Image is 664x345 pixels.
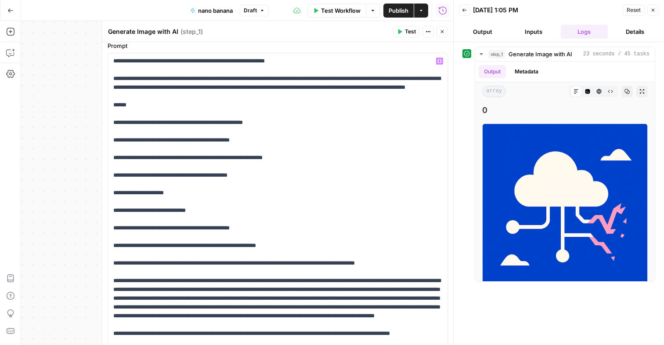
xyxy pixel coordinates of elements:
span: step_1 [488,50,505,58]
textarea: Generate Image with AI [108,27,178,36]
span: Publish [389,6,408,15]
button: 23 seconds / 45 tasks [475,47,655,61]
button: Draft [240,5,269,16]
button: Publish [383,4,414,18]
span: Draft [244,7,257,15]
button: Test Workflow [307,4,366,18]
label: Prompt [108,41,448,50]
button: Details [611,25,659,39]
span: Generate Image with AI [509,50,572,58]
button: Output [459,25,506,39]
span: Test [405,28,416,36]
span: ( step_1 ) [180,27,203,36]
button: Test [393,26,420,37]
span: Reset [627,6,641,14]
span: Test Workflow [321,6,361,15]
button: Reset [623,4,645,16]
button: nano banana [185,4,238,18]
div: 23 seconds / 45 tasks [475,62,655,281]
span: nano banana [198,6,233,15]
button: Output [479,65,506,78]
span: array [482,86,506,97]
img: output preview [482,123,648,289]
span: 23 seconds / 45 tasks [583,50,650,58]
button: Logs [561,25,608,39]
button: Metadata [509,65,544,78]
span: 0 [482,104,648,116]
button: Inputs [510,25,557,39]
